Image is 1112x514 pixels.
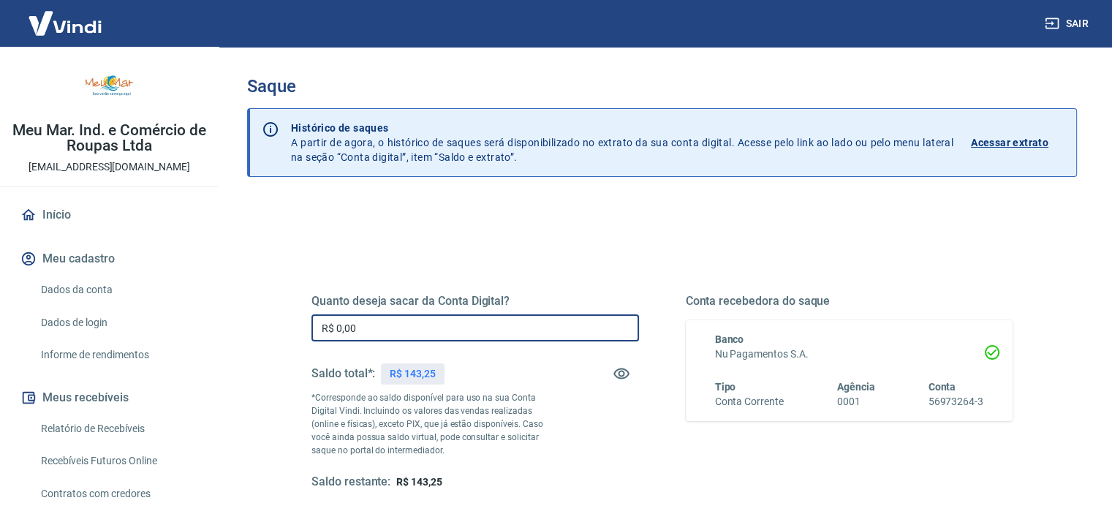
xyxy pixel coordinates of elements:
span: Conta [928,381,956,393]
button: Sair [1042,10,1094,37]
a: Dados de login [35,308,201,338]
span: Tipo [715,381,736,393]
span: Banco [715,333,744,345]
h3: Saque [247,76,1077,97]
h6: 0001 [837,394,875,409]
h5: Conta recebedora do saque [686,294,1013,309]
h5: Saldo restante: [311,475,390,490]
h5: Saldo total*: [311,366,375,381]
p: R$ 143,25 [390,366,436,382]
img: Vindi [18,1,113,45]
img: bc374953-4435-4b9b-8c07-41c5775ea23a.jpeg [80,58,139,117]
h6: Conta Corrente [715,394,784,409]
p: [EMAIL_ADDRESS][DOMAIN_NAME] [29,159,190,175]
h5: Quanto deseja sacar da Conta Digital? [311,294,639,309]
a: Recebíveis Futuros Online [35,446,201,476]
span: R$ 143,25 [396,476,442,488]
a: Relatório de Recebíveis [35,414,201,444]
p: Histórico de saques [291,121,953,135]
button: Meu cadastro [18,243,201,275]
a: Contratos com credores [35,479,201,509]
a: Acessar extrato [971,121,1064,165]
p: Meu Mar. Ind. e Comércio de Roupas Ltda [12,123,207,154]
p: *Corresponde ao saldo disponível para uso na sua Conta Digital Vindi. Incluindo os valores das ve... [311,391,557,457]
p: Acessar extrato [971,135,1048,150]
span: Agência [837,381,875,393]
a: Dados da conta [35,275,201,305]
button: Meus recebíveis [18,382,201,414]
p: A partir de agora, o histórico de saques será disponibilizado no extrato da sua conta digital. Ac... [291,121,953,165]
a: Informe de rendimentos [35,340,201,370]
h6: 56973264-3 [928,394,983,409]
a: Início [18,199,201,231]
h6: Nu Pagamentos S.A. [715,347,984,362]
